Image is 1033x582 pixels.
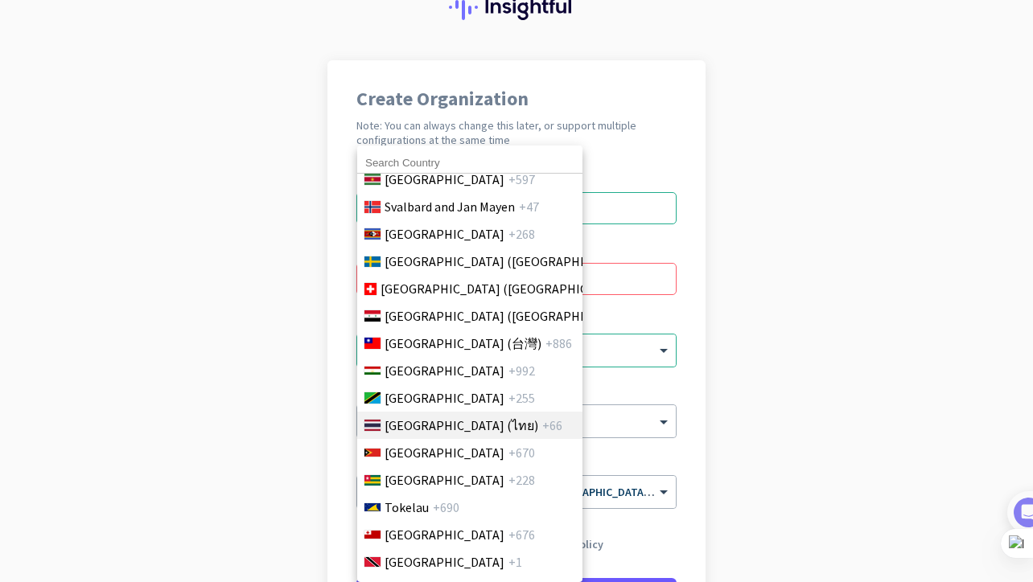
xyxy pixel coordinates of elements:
[385,170,504,189] span: [GEOGRAPHIC_DATA]
[357,153,582,174] input: Search Country
[508,361,535,380] span: +992
[508,388,535,408] span: +255
[385,224,504,244] span: [GEOGRAPHIC_DATA]
[433,498,459,517] span: +690
[385,498,429,517] span: Tokelau
[519,197,539,216] span: +47
[508,470,535,490] span: +228
[385,552,504,572] span: [GEOGRAPHIC_DATA]
[385,525,504,544] span: [GEOGRAPHIC_DATA]
[508,443,535,462] span: +670
[508,552,522,572] span: +1
[542,416,562,435] span: +66
[508,224,535,244] span: +268
[545,334,572,353] span: +886
[385,388,504,408] span: [GEOGRAPHIC_DATA]
[385,334,541,353] span: [GEOGRAPHIC_DATA] (台灣)
[385,306,636,326] span: [GEOGRAPHIC_DATA] (‫[GEOGRAPHIC_DATA]‬‎)
[508,525,535,544] span: +676
[385,470,504,490] span: [GEOGRAPHIC_DATA]
[381,279,632,298] span: [GEOGRAPHIC_DATA] ([GEOGRAPHIC_DATA])
[385,361,504,380] span: [GEOGRAPHIC_DATA]
[385,252,636,271] span: [GEOGRAPHIC_DATA] ([GEOGRAPHIC_DATA])
[385,416,538,435] span: [GEOGRAPHIC_DATA] (ไทย)
[385,443,504,462] span: [GEOGRAPHIC_DATA]
[508,170,535,189] span: +597
[385,197,515,216] span: Svalbard and Jan Mayen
